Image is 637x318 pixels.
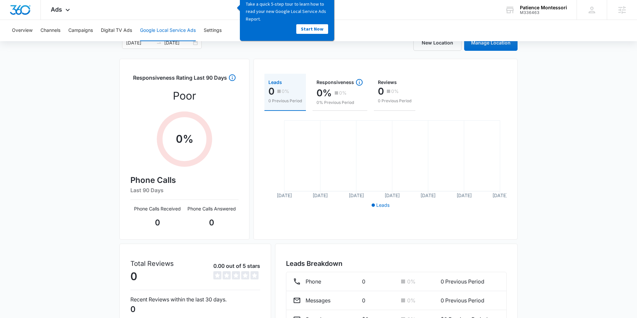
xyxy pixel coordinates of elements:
p: 0.00 out of 5 stars [213,262,260,270]
a: New Location [413,35,461,51]
input: Start date [126,39,154,46]
button: Campaigns [68,20,93,41]
p: Poor [173,88,196,104]
h3: Leads Breakdown [286,259,507,269]
p: 0 % [407,278,416,285]
button: Google Local Service Ads [140,20,196,41]
tspan: [DATE] [492,193,508,198]
p: 0 [130,217,184,229]
div: Reviews [378,80,411,85]
button: Digital TV Ads [101,20,132,41]
button: Channels [40,20,60,41]
p: Recent Reviews within the last 30 days. [130,295,260,303]
p: 0 Previous Period [378,98,411,104]
p: 0 [268,86,274,97]
p: 0% [339,91,347,95]
a: Manage Location [464,35,518,51]
input: End date [164,39,192,46]
span: Ads [51,6,62,13]
div: account name [520,5,567,10]
div: account id [520,10,567,15]
p: Phone [306,278,321,285]
span: swap-right [156,40,162,45]
p: 0 [378,86,384,97]
tspan: [DATE] [420,193,436,198]
tspan: [DATE] [385,193,400,198]
tspan: [DATE] [277,193,292,198]
p: Phone Calls Answered [184,205,239,212]
div: Responsiveness [317,78,363,86]
span: to [156,40,162,45]
p: Total Reviews [130,259,174,269]
p: 0% [282,89,289,94]
p: 0% [317,88,332,98]
p: Messages [306,296,330,304]
p: 0 Previous Period [268,98,302,104]
p: 0 Previous Period [441,296,500,304]
button: Settings [204,20,222,41]
p: 0 [130,269,174,284]
p: 0 % [407,296,416,304]
p: Phone Calls Received [130,205,184,212]
tspan: [DATE] [313,193,328,198]
div: Leads [268,80,302,85]
tspan: [DATE] [457,193,472,198]
button: Overview [12,20,33,41]
p: 0 % [176,131,193,147]
p: 0 [184,217,239,229]
h4: Phone Calls [130,174,239,186]
span: Leads [376,202,389,208]
p: 0 [130,303,260,315]
p: 0 [362,296,394,304]
h6: Last 90 Days [130,186,239,194]
p: 0 Previous Period [441,278,500,285]
p: 0 [362,278,394,285]
tspan: [DATE] [349,193,364,198]
p: 0% Previous Period [317,100,363,106]
p: 0% [391,89,399,94]
h3: Responsiveness Rating Last 90 Days [133,74,227,85]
